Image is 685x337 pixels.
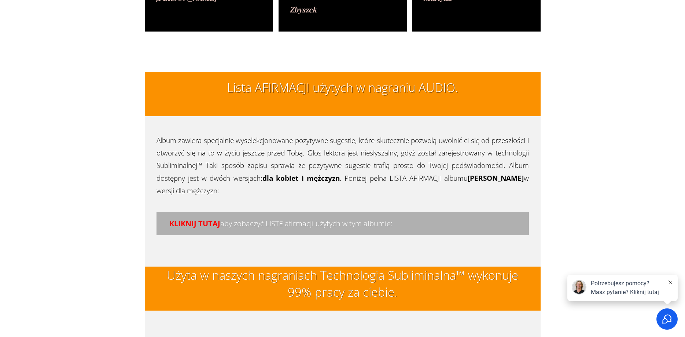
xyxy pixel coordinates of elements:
[169,219,220,228] span: KLIKNIJ TUTAJ
[156,134,529,204] p: Album zawiera specjalnie wyselekcjonowane pozytywne sugestie, które skutecznie pozwolą uwolnić ci...
[163,219,523,229] h4: aby zobaczyć LISTE afirmacji użytych w tym albumie:
[262,173,340,183] strong: dla kobiet i mężczyzn
[156,267,529,308] h2: Użyta w naszych nagraniach Technologia Subliminalna™ wykonuje 99% pracy za ciebie.
[290,4,317,14] span: Zbyszek
[468,173,524,183] strong: [PERSON_NAME]
[156,79,529,103] h2: Lista AFIRMACJI użytych w nagraniu AUDIO.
